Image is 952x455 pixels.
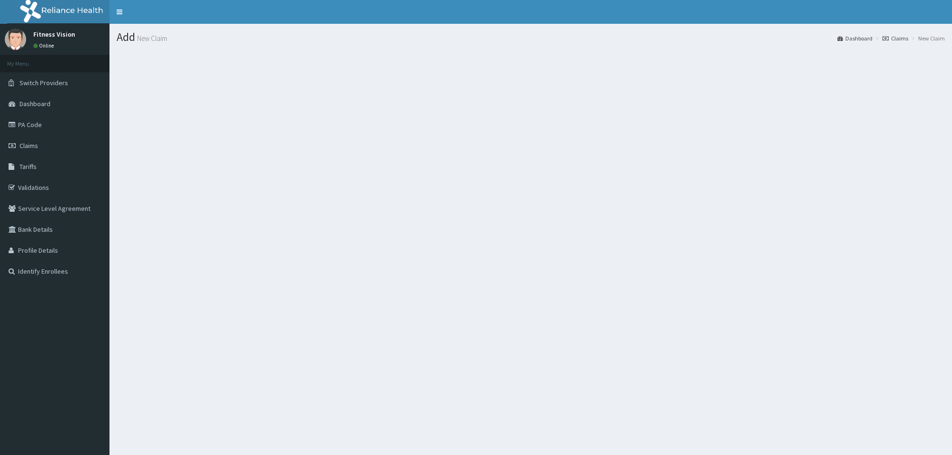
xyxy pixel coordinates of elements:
[883,34,908,42] a: Claims
[20,79,68,87] span: Switch Providers
[117,31,945,43] h1: Add
[20,162,37,171] span: Tariffs
[837,34,873,42] a: Dashboard
[909,34,945,42] li: New Claim
[20,141,38,150] span: Claims
[20,99,50,108] span: Dashboard
[33,31,75,38] p: Fitness Vision
[33,42,56,49] a: Online
[5,29,26,50] img: User Image
[135,35,167,42] small: New Claim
